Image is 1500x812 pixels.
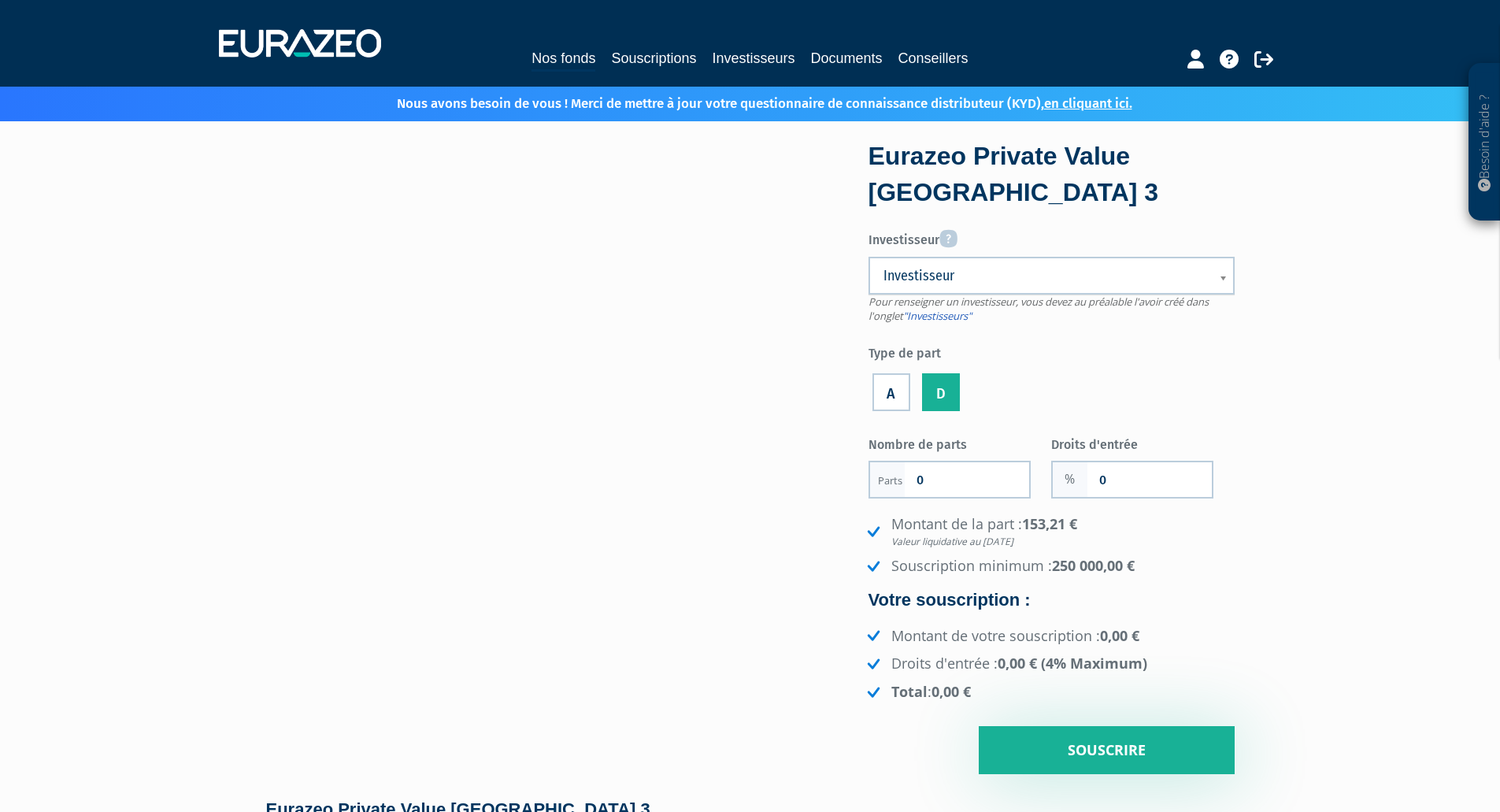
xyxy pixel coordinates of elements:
iframe: YouTube video player [266,145,823,458]
a: Documents [811,47,883,69]
a: Investisseurs [712,47,794,69]
h4: Votre souscription : [869,591,1235,610]
input: Souscrire [979,726,1235,775]
img: 1732889491-logotype_eurazeo_blanc_rvb.png [219,29,381,57]
li: Montant de la part : [864,514,1235,548]
strong: 153,21 € [891,514,1235,548]
li: Montant de votre souscription : [864,626,1235,647]
div: Eurazeo Private Value [GEOGRAPHIC_DATA] 3 [869,139,1235,210]
label: Investisseur [869,224,1235,250]
p: Nous avons besoin de vous ! Merci de mettre à jour votre questionnaire de connaissance distribute... [351,91,1132,113]
label: A [872,373,910,411]
label: Droits d'entrée [1051,431,1235,454]
a: Souscriptions [611,47,696,69]
input: Nombre de part souhaité [905,462,1029,497]
input: Frais d'entrée [1087,462,1212,497]
span: Investisseur [883,266,1199,285]
em: Valeur liquidative au [DATE] [891,535,1235,548]
strong: 0,00 € [931,682,971,701]
strong: Total [891,682,928,701]
a: "Investisseurs" [903,309,972,323]
a: Conseillers [898,47,969,69]
li: : [864,682,1235,703]
label: Nombre de parts [869,431,1052,454]
span: Pour renseigner un investisseur, vous devez au préalable l'avoir créé dans l'onglet [869,295,1209,324]
a: en cliquant ici. [1044,95,1132,112]
label: D [922,373,960,411]
label: Type de part [869,339,1235,363]
a: Nos fonds [531,47,595,72]
strong: 0,00 € (4% Maximum) [998,654,1147,673]
strong: 250 000,00 € [1052,556,1135,575]
li: Souscription minimum : [864,556,1235,577]
p: Besoin d'aide ? [1476,72,1494,213]
li: Droits d'entrée : [864,654,1235,674]
strong: 0,00 € [1100,626,1139,645]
